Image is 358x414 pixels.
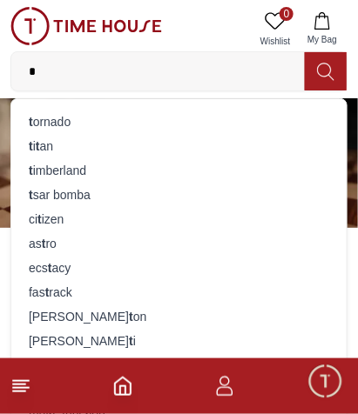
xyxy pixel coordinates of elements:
[22,231,336,256] div: as ro
[22,280,336,304] div: fas rack
[29,139,33,153] strong: t
[297,7,348,51] button: My Bag
[22,353,336,377] div: wa ches
[22,110,336,134] div: ornado
[228,346,273,357] span: 01:23 PM
[307,363,345,401] div: Chat Widget
[22,304,336,329] div: [PERSON_NAME] on
[22,183,336,207] div: sar bomba
[301,33,344,46] span: My Bag
[37,212,42,226] strong: t
[129,310,133,324] strong: t
[48,261,52,275] strong: t
[25,273,257,353] span: Hey there! Need help finding the perfect watch? I'm here if you have any questions or need a quic...
[253,7,297,51] a: 0Wishlist
[29,164,33,177] strong: t
[280,7,294,21] span: 0
[13,237,358,256] div: Time House Support
[314,9,349,43] em: Minimize
[42,237,46,250] strong: t
[29,115,33,129] strong: t
[22,207,336,231] div: ci izen
[22,329,336,353] div: [PERSON_NAME] i
[29,188,33,202] strong: t
[36,139,40,153] strong: t
[253,35,297,48] span: Wishlist
[45,285,50,299] strong: t
[10,7,162,45] img: ...
[129,334,133,348] strong: t
[22,158,336,183] div: imberland
[22,256,336,280] div: ecs acy
[22,134,336,158] div: i an
[95,270,111,289] em: Blush
[88,18,253,35] div: Time House Support
[112,376,133,397] a: Home
[9,9,44,43] em: Back
[49,11,78,41] img: Profile picture of Time House Support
